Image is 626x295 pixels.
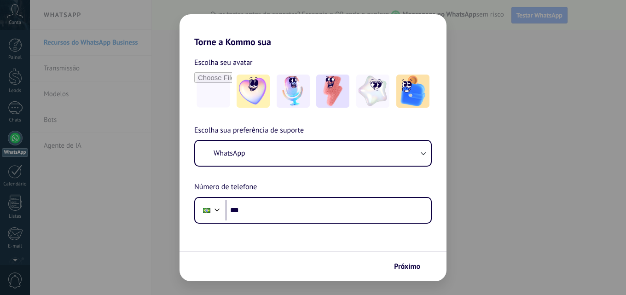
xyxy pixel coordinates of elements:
[194,57,253,69] span: Escolha seu avatar
[390,259,433,274] button: Próximo
[194,125,304,137] span: Escolha sua preferência de suporte
[198,201,215,220] div: Brazil: + 55
[356,75,389,108] img: -4.jpeg
[277,75,310,108] img: -2.jpeg
[195,141,431,166] button: WhatsApp
[396,75,429,108] img: -5.jpeg
[237,75,270,108] img: -1.jpeg
[180,14,446,47] h2: Torne a Kommo sua
[394,263,420,270] span: Próximo
[214,149,245,158] span: WhatsApp
[194,181,257,193] span: Número de telefone
[316,75,349,108] img: -3.jpeg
